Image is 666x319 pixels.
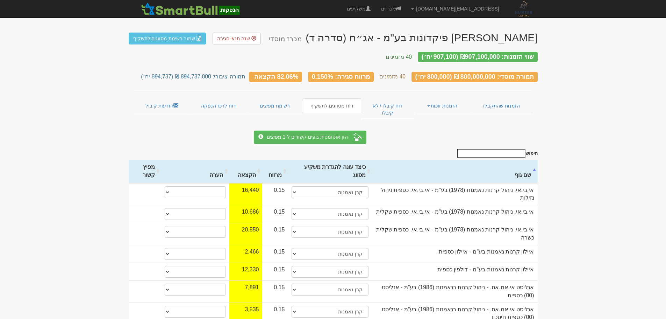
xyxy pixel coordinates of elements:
[372,280,537,303] td: אנליסט אי.אמ.אס. - ניהול קרנות בנאמנות (1986) בע"מ - אנליסט (00) כספית
[139,2,242,16] img: SmartBull Logo
[196,36,201,41] img: excel-file-white.png
[229,160,262,183] th: הקצאה: activate to sort column ascending
[217,36,250,41] span: שנה תנאי סגירה
[308,72,374,82] div: מרווח סגירה: 0.150%
[254,73,298,80] span: 82.06% הקצאה
[414,98,471,113] a: הזמנות זוכות
[254,131,366,144] button: הזן אוטומטית גופים קשורים ל-1 מפיצים
[372,223,537,245] td: אי.בי.אי. ניהול קרנות נאמנות (1978) בע"מ - אי.בי.אי. כספית שקלית כשרה
[190,98,246,113] a: דוח לרכז הנפקה
[246,98,302,113] a: רשימת מפיצים
[213,33,261,44] a: שנה תנאי סגירה
[372,263,537,280] td: איילון קרנות נאמנות בע"מ - דולפין כספית
[418,52,538,62] div: שווי הזמנות: ₪907,100,000 (907,100 יח׳)
[161,160,229,183] th: הערה: activate to sort column ascending
[129,33,206,44] a: שמור רשימת מסווגים לתשקיף
[229,205,262,223] td: 10,686
[229,263,262,280] td: 12,330
[353,133,362,141] img: hat-and-magic-wand-white-24.png
[262,263,288,280] td: 0.15
[229,223,262,245] td: 20,550
[134,98,190,113] a: הודעות קיבול
[303,98,361,113] a: דוח מסווגים לתשקיף
[372,205,537,223] td: אי.בי.אי. ניהול קרנות נאמנות (1978) בע"מ - אי.בי.אי. כספית שקלית
[262,223,288,245] td: 0.15
[386,54,412,60] small: 40 מזמינים
[258,134,263,139] span: האנטר קפיטל חיתום בע"מ
[229,183,262,205] td: 16,440
[411,72,538,82] div: תמורה מוסדי: 800,000,000 ₪ (800,000 יח׳)
[262,183,288,205] td: 0.15
[141,74,245,79] small: תמורה ציבורי: 894,737,000 ₪ (894,737 יח׳)
[361,98,414,120] a: דוח קיבלו / לא קיבלו
[457,149,525,158] input: חיפוש
[129,160,162,183] th: מפיץ קשור: activate to sort column ascending
[262,205,288,223] td: 0.15
[269,32,538,43] div: אביעד פיקדונות בע"מ - אג״ח (סדרה ד) - הנפקה לציבור
[372,245,537,263] td: איילון קרנות נאמנות בע"מ - איילון כספית
[258,134,348,140] span: הזן אוטומטית גופים קשורים ל-1 מפיצים
[262,160,288,183] th: מרווח : activate to sort column ascending
[262,280,288,303] td: 0.15
[372,160,537,183] th: שם גוף : activate to sort column descending
[229,245,262,263] td: 2,466
[372,183,537,205] td: אי.בי.אי. ניהול קרנות נאמנות (1978) בע"מ - אי.בי.אי. כספית ניהול נזילות
[269,35,302,43] small: מכרז מוסדי
[471,98,532,113] a: הזמנות שהתקבלו
[379,74,406,79] small: 40 מזמינים
[229,280,262,303] td: 7,891
[454,149,538,158] label: חיפוש
[262,245,288,263] td: 0.15
[288,160,372,183] th: כיצד עונה להגדרת משקיע מסווג: activate to sort column ascending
